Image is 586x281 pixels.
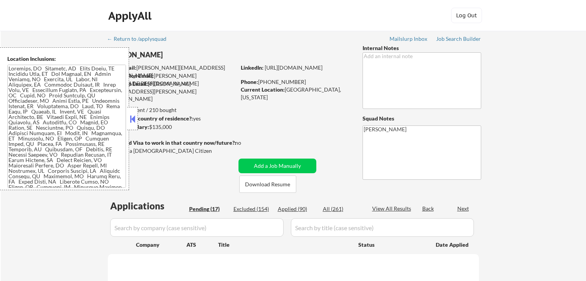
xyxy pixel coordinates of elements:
[451,8,482,23] button: Log Out
[372,205,413,212] div: View All Results
[218,241,351,249] div: Title
[233,205,272,213] div: Excluded (154)
[107,106,236,114] div: 90 sent / 210 bought
[358,238,425,251] div: Status
[108,147,238,155] div: Yes, I am a [DEMOGRAPHIC_DATA] Citizen
[108,9,154,22] div: ApplyAll
[241,79,258,85] strong: Phone:
[107,115,193,122] strong: Can work in country of residence?:
[390,36,428,42] div: Mailslurp Inbox
[323,205,361,213] div: All (261)
[422,205,435,212] div: Back
[136,241,186,249] div: Company
[241,86,350,101] div: [GEOGRAPHIC_DATA], [US_STATE]
[107,36,174,43] a: ← Return to /applysquad
[108,80,236,103] div: [PERSON_NAME][EMAIL_ADDRESS][PERSON_NAME][DOMAIN_NAME]
[241,78,350,86] div: [PHONE_NUMBER]
[110,201,186,211] div: Applications
[108,64,236,79] div: [PERSON_NAME][EMAIL_ADDRESS][DOMAIN_NAME]
[457,205,470,212] div: Next
[278,205,316,213] div: Applied (90)
[390,36,428,43] a: Mailslurp Inbox
[235,139,257,147] div: no
[238,159,316,173] button: Add a Job Manually
[436,36,481,43] a: Job Search Builder
[189,205,228,213] div: Pending (17)
[265,64,322,71] a: [URL][DOMAIN_NAME]
[110,218,284,237] input: Search by company (case sensitive)
[239,176,296,193] button: Download Resume
[107,123,236,131] div: $135,000
[241,64,264,71] strong: LinkedIn:
[291,218,474,237] input: Search by title (case sensitive)
[7,55,126,63] div: Location Inclusions:
[363,115,481,122] div: Squad Notes
[107,36,174,42] div: ← Return to /applysquad
[186,241,218,249] div: ATS
[108,50,266,60] div: [PERSON_NAME]
[107,115,233,122] div: yes
[436,241,470,249] div: Date Applied
[108,72,236,87] div: [PERSON_NAME][EMAIL_ADDRESS][DOMAIN_NAME]
[436,36,481,42] div: Job Search Builder
[241,86,285,93] strong: Current Location:
[363,44,481,52] div: Internal Notes
[108,139,236,146] strong: Will need Visa to work in that country now/future?:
